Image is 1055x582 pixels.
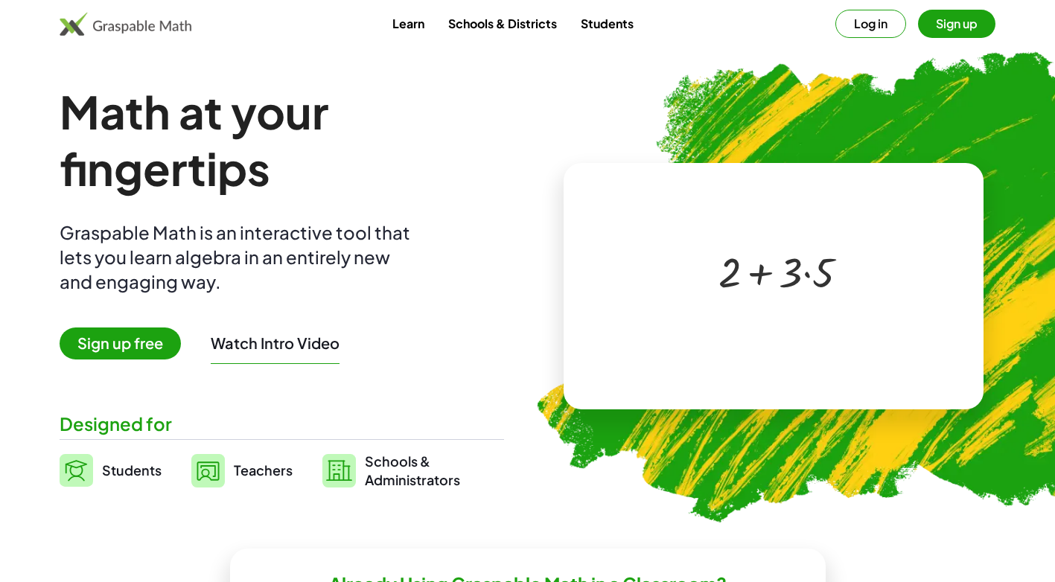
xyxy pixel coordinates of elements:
span: Students [102,461,162,479]
span: Teachers [234,461,293,479]
h1: Math at your fingertips [60,83,504,196]
span: Sign up free [60,327,181,359]
span: Schools & Administrators [365,452,460,489]
a: Students [60,452,162,489]
button: Sign up [918,10,995,38]
a: Teachers [191,452,293,489]
button: Watch Intro Video [211,333,340,353]
img: svg%3e [60,454,93,487]
a: Schools & Districts [436,10,569,37]
button: Log in [835,10,906,38]
a: Students [569,10,646,37]
div: Graspable Math is an interactive tool that lets you learn algebra in an entirely new and engaging... [60,220,417,294]
a: Schools &Administrators [322,452,460,489]
img: svg%3e [322,454,356,487]
div: Designed for [60,412,504,436]
a: Learn [380,10,436,37]
img: svg%3e [191,454,225,487]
